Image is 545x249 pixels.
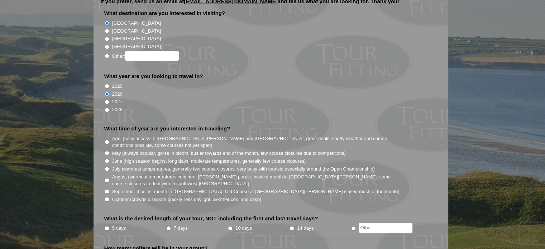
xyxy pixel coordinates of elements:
label: May (always popular, gorse in bloom, busier towards end of the month, few course closures due to ... [112,150,346,157]
label: July (warmest temperatures, generally few course closures, very busy with tourists especially aro... [112,166,375,173]
label: Other: [112,51,179,61]
label: What year are you looking to travel in? [104,73,203,80]
label: August (warmest temperatures continue, [PERSON_NAME] purple, busiest month in [GEOGRAPHIC_DATA][P... [112,173,400,187]
label: [GEOGRAPHIC_DATA] [112,35,161,42]
label: 14 days [297,225,314,232]
label: 7 days [174,225,188,232]
label: [GEOGRAPHIC_DATA] [112,28,161,35]
label: What destination are you interested in visiting? [104,10,225,17]
input: Other: [125,51,179,61]
label: October (crowds dissipate quickly, less daylight, weather cool and crisp) [112,196,262,203]
label: [GEOGRAPHIC_DATA] [112,43,161,50]
label: 2026 [112,91,123,98]
label: 2025 [112,83,123,90]
label: What time of year are you interested in traveling? [104,125,230,132]
label: September (busiest month in [GEOGRAPHIC_DATA], Old Course at [GEOGRAPHIC_DATA][PERSON_NAME] close... [112,188,400,195]
label: 2027 [112,98,123,105]
label: June (high season begins, long days, moderate temperatures, generally few course closures) [112,158,306,165]
label: What is the desired length of your tour, NOT including the first and last travel days? [104,215,318,222]
label: April (easy access to [GEOGRAPHIC_DATA][PERSON_NAME] and [GEOGRAPHIC_DATA], great deals, spotty w... [112,135,400,149]
input: Other [359,223,412,233]
label: 10 days [235,225,252,232]
label: 5 days [112,225,126,232]
label: 2028 [112,106,123,113]
label: [GEOGRAPHIC_DATA] [112,20,161,27]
